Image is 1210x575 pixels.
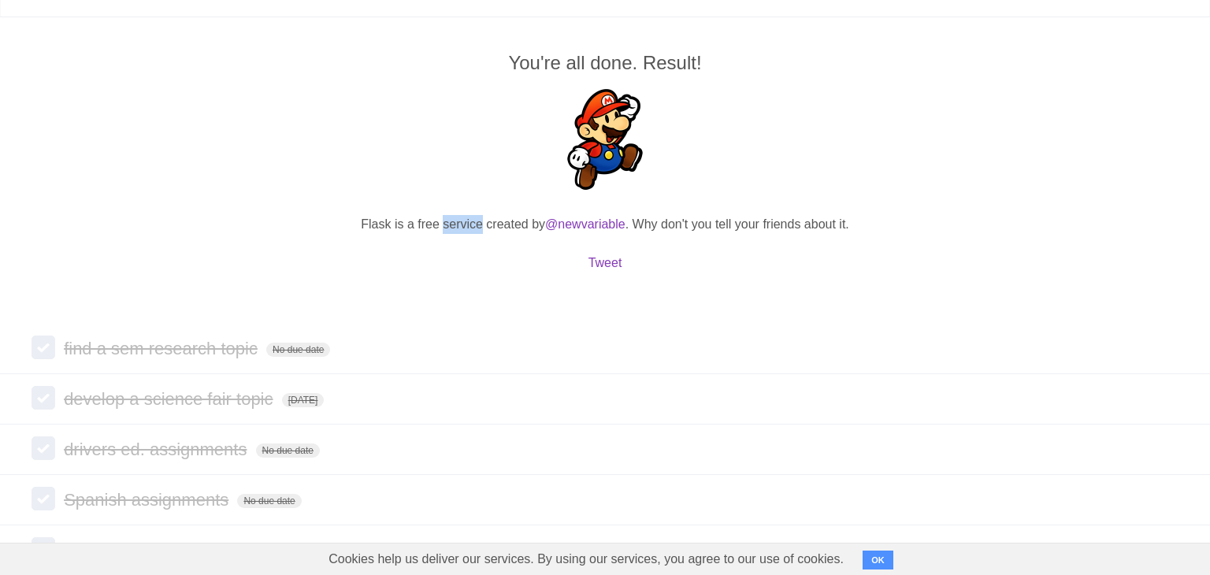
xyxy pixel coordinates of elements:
[256,443,320,458] span: No due date
[313,543,859,575] span: Cookies help us deliver our services. By using our services, you agree to our use of cookies.
[32,537,55,561] label: Done
[32,436,55,460] label: Done
[64,490,232,510] span: Spanish assignments
[64,440,251,459] span: drivers ed. assignments
[32,49,1178,77] h2: You're all done. Result!
[588,256,622,269] a: Tweet
[863,551,893,569] button: OK
[545,217,625,231] a: @newvariable
[555,89,655,190] img: Super Mario
[32,487,55,510] label: Done
[64,389,277,409] span: develop a science fair topic
[32,386,55,410] label: Done
[237,494,301,508] span: No due date
[282,393,325,407] span: [DATE]
[266,343,330,357] span: No due date
[64,339,262,358] span: find a sem research topic
[64,540,163,560] span: pay for SRO
[32,336,55,359] label: Done
[32,215,1178,234] p: Flask is a free service created by . Why don't you tell your friends about it.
